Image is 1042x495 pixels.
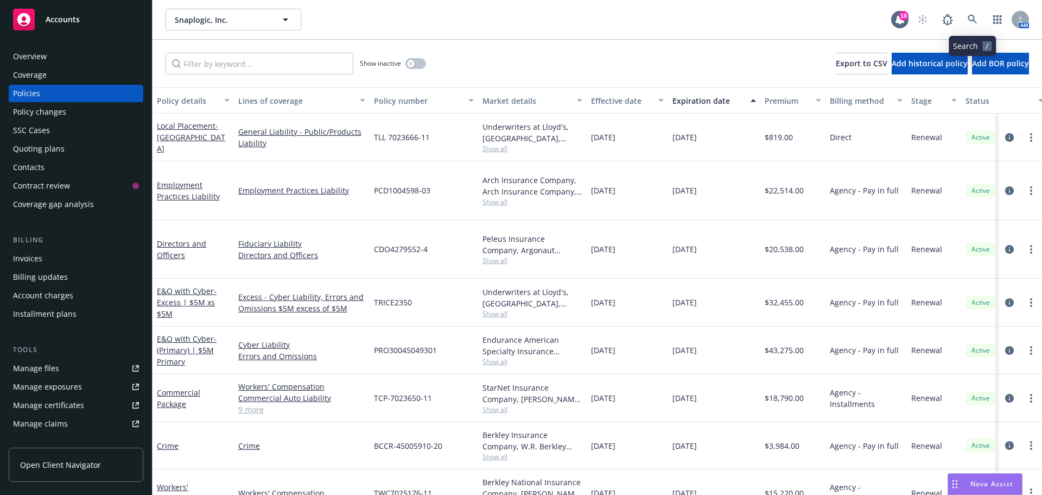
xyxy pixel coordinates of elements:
span: Renewal [911,131,942,143]
span: - [GEOGRAPHIC_DATA] [157,121,225,154]
span: $20,538.00 [765,243,804,255]
span: [DATE] [672,344,697,356]
a: Accounts [9,4,143,35]
span: Show all [482,144,582,153]
a: more [1025,392,1038,405]
div: Manage files [13,360,59,377]
a: Policy changes [9,103,143,121]
span: Active [970,133,992,142]
a: Employment Practices Liability [238,185,365,196]
div: Expiration date [672,95,744,106]
div: Installment plans [13,305,77,323]
div: Manage BORs [13,434,64,451]
a: more [1025,243,1038,256]
span: Active [970,186,992,196]
a: circleInformation [1003,344,1016,357]
a: circleInformation [1003,131,1016,144]
a: Crime [238,440,365,452]
button: Snaplogic, Inc. [166,9,301,30]
span: Show all [482,452,582,461]
div: Quoting plans [13,140,65,158]
a: Manage certificates [9,397,143,414]
div: Endurance American Specialty Insurance Company, Sompo International [482,334,582,357]
a: Manage files [9,360,143,377]
span: Renewal [911,243,942,255]
div: Policy details [157,95,218,106]
a: Overview [9,48,143,65]
span: Show all [482,357,582,366]
span: [DATE] [591,344,615,356]
span: [DATE] [672,243,697,255]
span: [DATE] [591,185,615,196]
span: Renewal [911,297,942,308]
span: Agency - Pay in full [830,243,899,255]
button: Export to CSV [836,53,887,74]
a: Excess - Cyber Liability, Errors and Omissions $5M excess of $5M [238,291,365,314]
span: Nova Assist [970,479,1013,488]
span: [DATE] [591,440,615,452]
span: Add historical policy [892,58,968,68]
div: Coverage gap analysis [13,196,94,213]
a: Fiduciary Liability [238,238,365,249]
div: Policies [13,85,40,102]
span: Snaplogic, Inc. [175,14,269,26]
span: Agency - Installments [830,387,903,410]
span: Renewal [911,185,942,196]
div: Tools [9,344,143,355]
a: Invoices [9,250,143,267]
div: Contract review [13,177,70,195]
div: Berkley Insurance Company, W.R. Berkley Corporation [482,429,582,452]
div: Billing updates [13,268,68,286]
a: Search [962,9,983,30]
div: Invoices [13,250,42,267]
span: $43,275.00 [765,344,804,356]
button: Effective date [587,87,668,114]
button: Nova Assist [948,473,1022,495]
div: Overview [13,48,47,65]
span: Manage exposures [9,378,143,396]
a: 9 more [238,404,365,415]
button: Add historical policy [892,53,968,74]
span: [DATE] [591,131,615,143]
a: circleInformation [1003,184,1016,197]
button: Premium [760,87,825,114]
span: Active [970,245,992,254]
div: Manage exposures [13,378,82,396]
a: Coverage [9,66,143,84]
a: more [1025,344,1038,357]
span: $819.00 [765,131,793,143]
span: [DATE] [591,297,615,308]
span: Show inactive [360,59,401,68]
a: E&O with Cyber [157,334,217,367]
span: Show all [482,256,582,265]
a: Contacts [9,159,143,176]
a: Commercial Auto Liability [238,392,365,404]
div: Status [965,95,1032,106]
span: CDO4279552-4 [374,243,428,255]
button: Stage [907,87,961,114]
a: Policies [9,85,143,102]
button: Lines of coverage [234,87,370,114]
span: $22,514.00 [765,185,804,196]
a: E&O with Cyber [157,286,217,319]
div: Billing method [830,95,891,106]
a: Installment plans [9,305,143,323]
a: Account charges [9,287,143,304]
div: Drag to move [948,474,962,494]
span: Agency - Pay in full [830,185,899,196]
span: Accounts [46,15,80,24]
span: [DATE] [672,131,697,143]
a: more [1025,296,1038,309]
span: Open Client Navigator [20,459,101,471]
div: Market details [482,95,570,106]
span: [DATE] [672,440,697,452]
div: SSC Cases [13,122,50,139]
span: PRO30045049301 [374,344,437,356]
span: [DATE] [591,243,615,255]
a: Errors and Omissions [238,350,365,362]
span: $32,455.00 [765,297,804,308]
button: Billing method [825,87,907,114]
a: Coverage gap analysis [9,196,143,213]
span: Show all [482,309,582,318]
span: Active [970,298,992,308]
